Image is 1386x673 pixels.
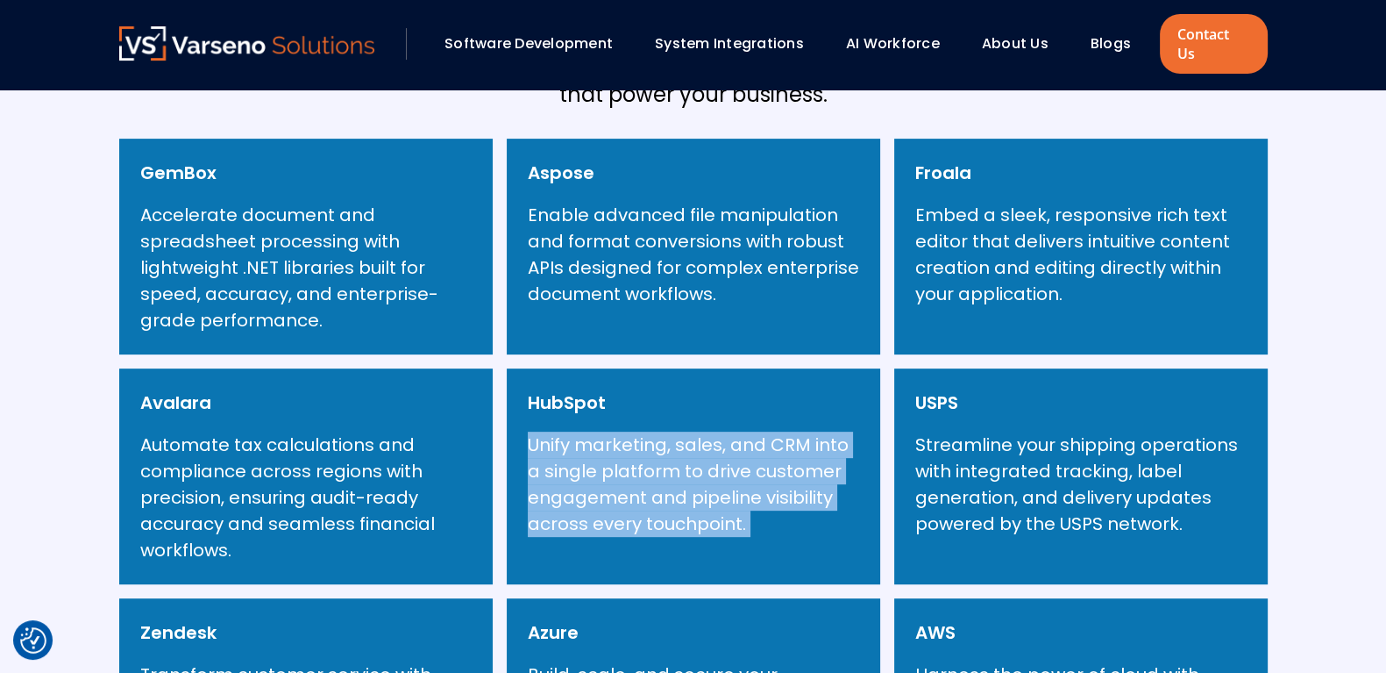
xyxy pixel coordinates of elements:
[982,33,1048,54] a: About Us
[528,619,579,646] h6: Azure
[1091,33,1131,54] a: Blogs
[837,29,964,59] div: AI Workforce
[140,619,217,646] h6: Zendesk
[444,33,613,54] a: Software Development
[528,160,594,186] h6: Aspose
[655,33,804,54] a: System Integrations
[436,29,637,59] div: Software Development
[20,627,46,654] button: Cookie Settings
[528,390,606,416] h6: HubSpot
[1160,14,1267,74] a: Contact Us
[20,627,46,654] img: Revisit consent button
[915,390,958,416] h6: USPS
[915,160,971,186] h6: Froala
[1082,29,1155,59] div: Blogs
[140,202,472,333] p: Accelerate document and spreadsheet processing with lightweight .NET libraries built for speed, a...
[915,202,1247,307] p: Embed a sleek, responsive rich text editor that delivers intuitive content creation and editing d...
[973,29,1073,59] div: About Us
[119,26,375,61] img: Varseno Solutions – Product Engineering & IT Services
[646,29,828,59] div: System Integrations
[528,432,859,537] p: Unify marketing, sales, and CRM into a single platform to drive customer engagement and pipeline ...
[140,390,211,416] h6: Avalara
[140,432,472,563] p: Automate tax calculations and compliance across regions with precision, ensuring audit-ready accu...
[915,432,1247,537] p: Streamline your shipping operations with integrated tracking, label generation, and delivery upda...
[140,160,217,186] h6: GemBox
[846,33,940,54] a: AI Workforce
[528,202,859,307] p: Enable advanced file manipulation and format conversions with robust APIs designed for complex en...
[915,619,956,646] h6: AWS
